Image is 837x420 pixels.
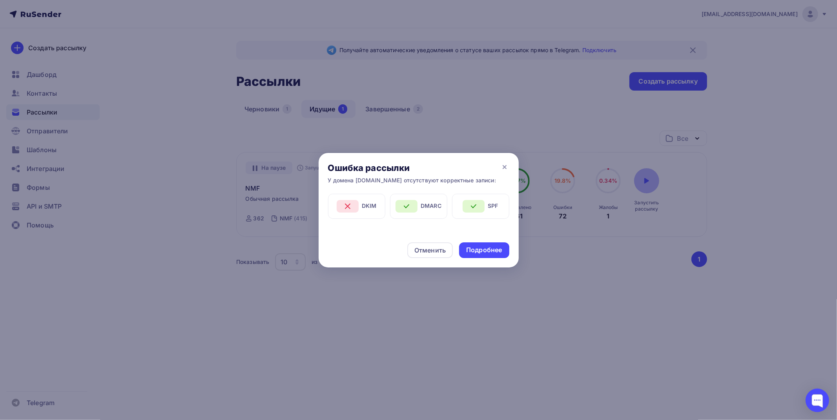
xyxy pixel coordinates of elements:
div: У домена [DOMAIN_NAME] отсутствуют корректные записи: [328,176,496,184]
div: Ошибка рассылки [328,162,496,173]
span: SPF [488,202,498,210]
div: Отменить [414,245,446,255]
span: DMARC [421,202,441,210]
span: DKIM [362,202,377,210]
div: Подробнее [466,245,502,255]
